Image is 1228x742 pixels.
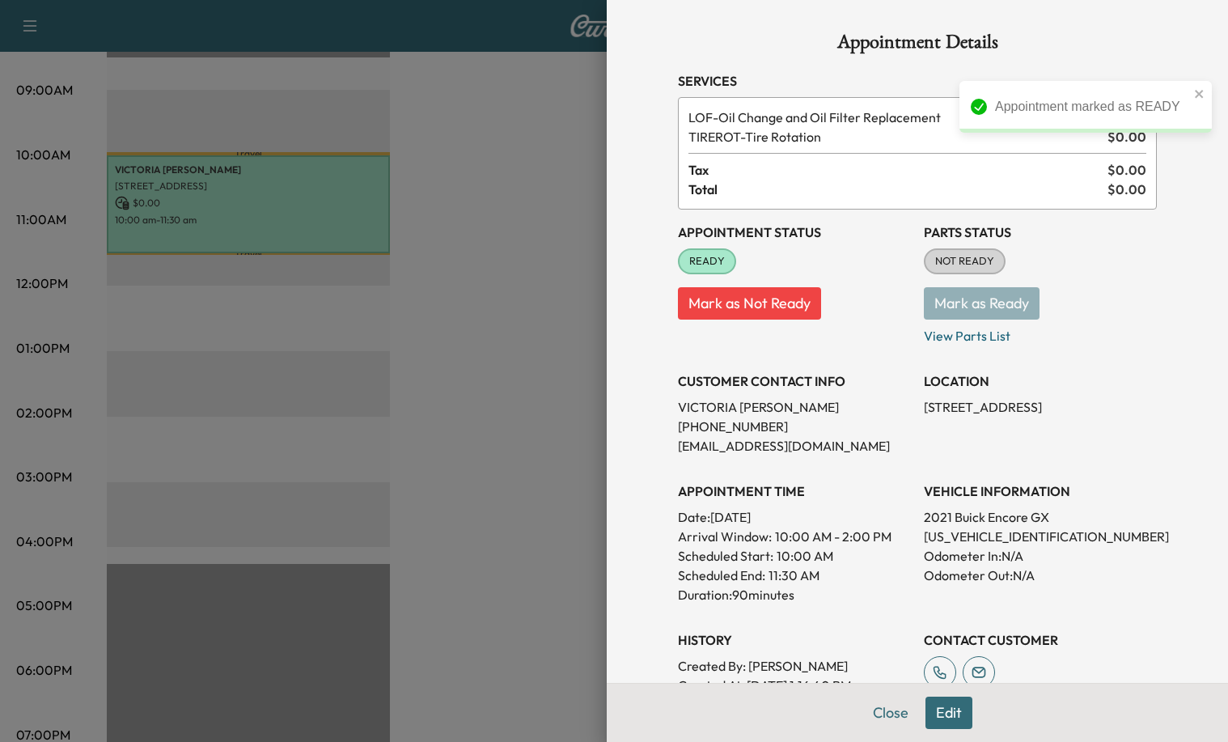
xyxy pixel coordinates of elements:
[678,527,911,546] p: Arrival Window:
[678,507,911,527] p: Date: [DATE]
[678,566,765,585] p: Scheduled End:
[924,320,1157,346] p: View Parts List
[678,656,911,676] p: Created By : [PERSON_NAME]
[924,566,1157,585] p: Odometer Out: N/A
[925,253,1004,269] span: NOT READY
[678,223,911,242] h3: Appointment Status
[924,630,1157,650] h3: CONTACT CUSTOMER
[1107,180,1146,199] span: $ 0.00
[678,397,911,417] p: VICTORIA [PERSON_NAME]
[1107,160,1146,180] span: $ 0.00
[678,630,911,650] h3: History
[678,371,911,391] h3: CUSTOMER CONTACT INFO
[924,397,1157,417] p: [STREET_ADDRESS]
[924,371,1157,391] h3: LOCATION
[775,527,891,546] span: 10:00 AM - 2:00 PM
[678,417,911,436] p: [PHONE_NUMBER]
[924,527,1157,546] p: [US_VEHICLE_IDENTIFICATION_NUMBER]
[678,71,1157,91] h3: Services
[678,585,911,604] p: Duration: 90 minutes
[769,566,819,585] p: 11:30 AM
[688,180,1107,199] span: Total
[688,108,1101,127] span: Oil Change and Oil Filter Replacement
[678,481,911,501] h3: APPOINTMENT TIME
[777,546,833,566] p: 10:00 AM
[688,127,1101,146] span: Tire Rotation
[924,223,1157,242] h3: Parts Status
[1194,87,1205,100] button: close
[678,676,911,695] p: Created At : [DATE] 1:16:40 PM
[924,507,1157,527] p: 2021 Buick Encore GX
[995,97,1189,117] div: Appointment marked as READY
[680,253,735,269] span: READY
[678,546,773,566] p: Scheduled Start:
[924,481,1157,501] h3: VEHICLE INFORMATION
[678,32,1157,58] h1: Appointment Details
[688,160,1107,180] span: Tax
[924,546,1157,566] p: Odometer In: N/A
[862,697,919,729] button: Close
[925,697,972,729] button: Edit
[678,287,821,320] button: Mark as Not Ready
[678,436,911,456] p: [EMAIL_ADDRESS][DOMAIN_NAME]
